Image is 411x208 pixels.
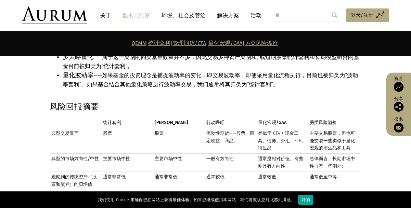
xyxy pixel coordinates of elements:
a: QEMN [132,40,146,46]
img: 分享这篇文章 [394,102,404,112]
font: 统计套利 [103,120,121,125]
a: 环境、社会及管治 [158,9,209,21]
font: 典型的市场方向性/中性 [51,156,99,161]
font: 好的 [302,197,310,202]
a: 另类风险溢价 [245,40,278,46]
font: 活动 [250,12,262,19]
font: 分享 [394,96,403,102]
font: 多策略量化 [63,53,94,61]
font: ——属于这一类别的同类基金数量并不多，因此交易多种资产类别和/或短期股票统计套利和长期模型组合的基金目前被归类为“统计套利”。 [63,54,359,69]
font: 通常是相对价值。有些则具有方向性 [258,156,303,169]
a: 统计套利 [148,40,170,46]
font: 总体而言，长期市场中性（有一些例外） [310,156,355,169]
font: 关于 [100,12,111,19]
a: 资金 [390,76,408,92]
font: | [146,40,148,46]
font: 通常低至中等 [310,174,337,180]
a: 报名 [390,117,408,132]
font: 观察到的传统资产（股票和债券）的贝塔值 [51,174,97,187]
font: 股票 [103,131,112,136]
font: 环境、社会及管治 [161,12,206,19]
a: 量化宏观/GAA [208,40,242,46]
a: 活动 [247,9,262,21]
font: [PERSON_NAME] [155,120,188,125]
font: 典型交易资产 [51,131,79,136]
font: 量化宏观/GAA [258,120,287,125]
font: 主要市场中性 [155,156,182,161]
font: 登录/注册 [351,12,373,18]
font: 另类风险溢价 [310,120,337,125]
font: 通常较低 [206,174,225,180]
font: 类似于 CTA + 现金工具、债券、外汇、ETF、衍生品 [258,131,306,151]
input: Submit [328,9,341,22]
font: 数据与洞察 [122,12,150,19]
font: 通常非常低 [103,174,126,180]
a: 关于 [97,9,114,21]
font: 我们使用 Cookie 来确保您在网站上获得最佳体验。如果您继续使用本网站，我们将默认您对此感到满意。 [98,197,295,202]
font: 量化波动率 [63,72,94,79]
font: 资金 [394,76,403,81]
font: | [170,40,173,46]
font: 股票 [155,131,164,136]
font: 行动呼吁 [206,120,225,125]
a: 登录/注册 [346,8,389,22]
font: 一般有方向性 [206,156,234,161]
font: 主要交易股票，但也可能交易一些类似于量化宏观的衍生品和工具 [310,131,355,151]
a: 管理期货/CTA [173,40,206,46]
font: | [242,40,245,46]
img: 获取资金 [394,82,404,92]
font: 流动性期货——股票、固定收益、商品。 [206,131,254,143]
font: | [206,40,208,46]
font: 主要市场中性 [103,156,130,161]
font: 通常非常低 [155,174,177,180]
a: 解决方案 [214,9,242,21]
font: 报名 [394,117,403,122]
img: 订阅我们的时事通讯 [394,123,404,132]
font: 解决方案 [217,12,239,19]
font: 通常较低 [258,174,276,180]
font: 风险回报摘要 [50,102,99,112]
a: 数据与洞察 [119,9,153,21]
img: 金 [22,7,87,24]
font: ——如果基金的投资理念是捕捉波动率的变化，即交易波动率，即使采用量化流程执行，目前也被归类为“波动率套利”。如果基金结合其他量化策略进行波动率交易，我们通常将其归类为“统计套利”。 [63,72,358,88]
